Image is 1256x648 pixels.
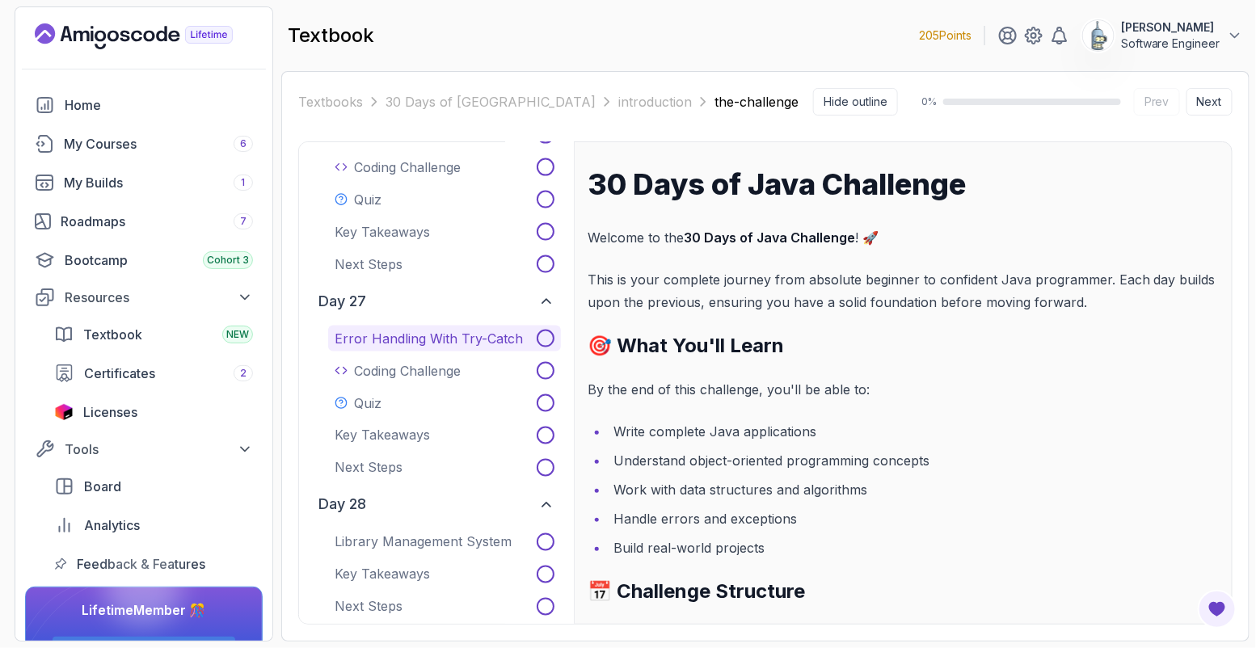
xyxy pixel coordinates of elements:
[44,318,263,351] a: textbook
[618,92,692,112] a: introduction
[65,250,253,270] div: Bootcamp
[64,173,253,192] div: My Builds
[335,255,403,274] p: Next Steps
[25,283,263,312] button: Resources
[328,187,561,212] button: Quiz
[25,205,263,238] a: roadmaps
[1121,36,1220,52] p: Software Engineer
[84,515,140,535] span: Analytics
[684,229,855,246] strong: 30 Days of Java Challenge
[312,487,561,523] button: day 28
[1082,19,1243,52] button: user profile image[PERSON_NAME]Software Engineer
[77,554,205,574] span: Feedback & Features
[328,423,561,448] button: Key Takeaways
[83,325,142,344] span: Textbook
[588,579,1219,604] h2: 📅 Challenge Structure
[240,137,247,150] span: 6
[25,128,263,160] a: courses
[354,158,461,177] p: Coding Challenge
[354,361,461,381] p: Coding Challenge
[328,358,561,384] button: Coding Challenge
[813,88,898,116] button: Collapse sidebar
[54,404,74,420] img: jetbrains icon
[44,548,263,580] a: feedback
[84,477,121,496] span: Board
[44,470,263,503] a: board
[1186,88,1233,116] button: Next
[919,27,972,44] p: 205 Points
[609,536,1219,559] li: Build real-world projects
[328,251,561,277] button: Next Steps
[44,396,263,428] a: licenses
[328,326,561,351] button: Error Handling with Try-Catch
[312,284,561,319] button: day 27
[1198,590,1237,629] button: Open Feedback Button
[240,215,247,228] span: 7
[328,529,561,555] button: Library Management System
[83,402,137,422] span: Licenses
[65,440,253,459] div: Tools
[25,435,263,464] button: Tools
[609,507,1219,530] li: Handle errors and exceptions
[354,190,381,209] p: Quiz
[911,95,937,108] span: 0 %
[335,329,523,348] p: Error Handling with Try-Catch
[242,176,246,189] span: 1
[588,333,1219,359] h2: 🎯 What You'll Learn
[65,288,253,307] div: Resources
[1121,19,1220,36] p: [PERSON_NAME]
[335,565,430,584] p: Key Takeaways
[226,328,249,341] span: NEW
[328,390,561,416] button: Quiz
[65,95,253,115] div: Home
[25,244,263,276] a: bootcamp
[588,378,1219,401] p: By the end of this challenge, you'll be able to:
[318,494,366,516] h2: day 28
[207,254,249,267] span: Cohort 3
[335,426,430,445] p: Key Takeaways
[1083,20,1114,51] img: user profile image
[943,99,1121,105] div: progress
[328,455,561,481] button: Next Steps
[714,92,799,112] span: the-challenge
[35,23,270,49] a: Landing page
[298,92,363,112] a: Textbooks
[335,222,430,242] p: Key Takeaways
[609,420,1219,443] li: Write complete Java applications
[44,357,263,389] a: certificates
[386,92,596,112] a: 30 Days of [GEOGRAPHIC_DATA]
[335,458,403,478] p: Next Steps
[240,367,247,380] span: 2
[64,134,253,154] div: My Courses
[25,89,263,121] a: home
[318,290,366,313] h2: day 27
[588,226,1219,249] p: Welcome to the ! 🚀
[288,23,374,48] h2: textbook
[609,449,1219,472] li: Understand object-oriented programming concepts
[1134,88,1180,116] button: Prev
[328,594,561,620] button: Next Steps
[354,393,381,413] p: Quiz
[328,562,561,587] button: Key Takeaways
[44,509,263,541] a: analytics
[335,597,403,616] p: Next Steps
[609,478,1219,501] li: Work with data structures and algorithms
[328,219,561,245] button: Key Takeaways
[25,166,263,199] a: builds
[335,532,512,552] p: Library Management System
[61,212,253,231] div: Roadmaps
[588,168,1219,200] h1: 30 Days of Java Challenge
[328,154,561,180] button: Coding Challenge
[84,364,155,383] span: Certificates
[588,268,1219,313] p: This is your complete journey from absolute beginner to confident Java programmer. Each day build...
